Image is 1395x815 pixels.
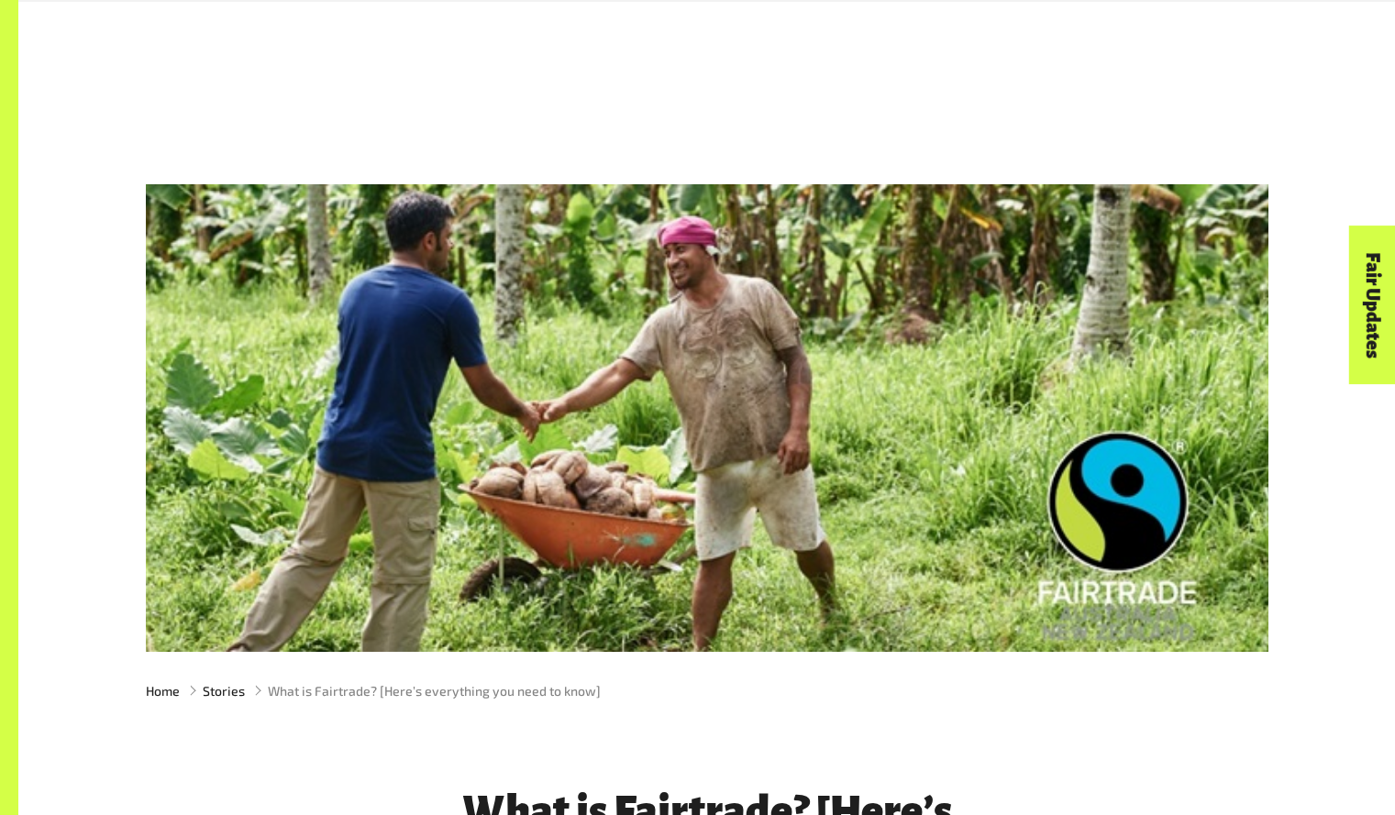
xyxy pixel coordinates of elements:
[203,681,245,700] a: Stories
[268,681,601,700] span: What is Fairtrade? [Here’s everything you need to know]
[146,681,180,700] a: Home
